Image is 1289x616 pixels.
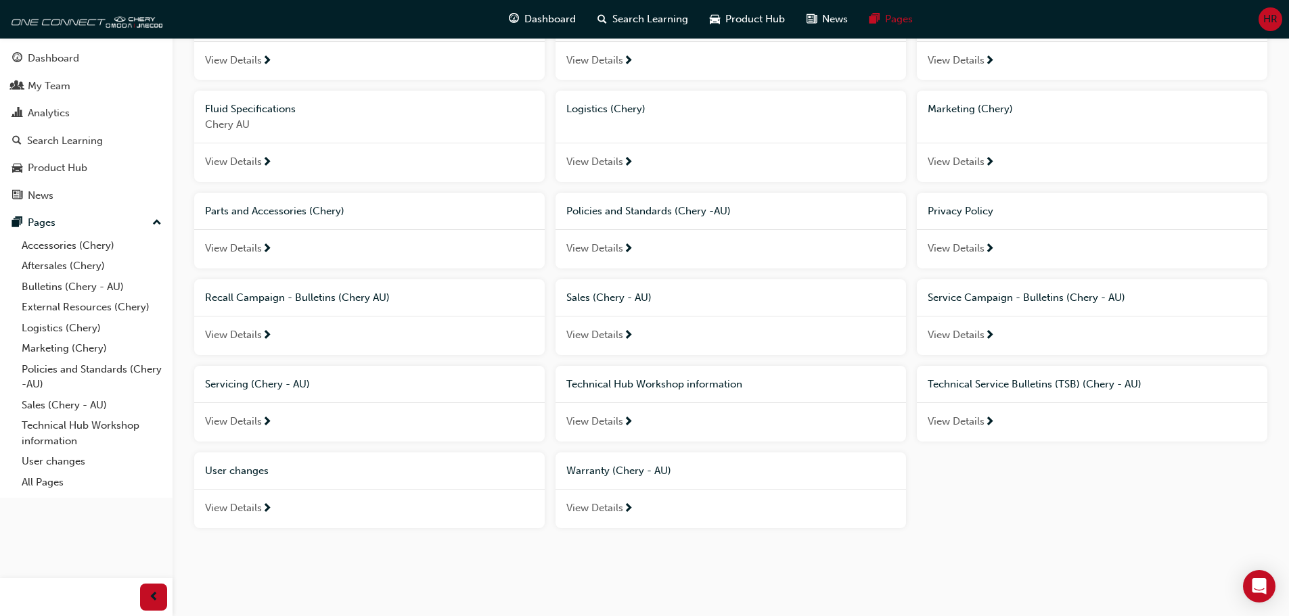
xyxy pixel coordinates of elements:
span: Policies and Standards (Chery -AU) [566,205,731,217]
span: News [822,11,848,27]
span: next-icon [262,243,272,256]
a: Warranty (Chery - AU)View Details [556,452,906,528]
a: Recall Campaign - Bulletins (Chery AU)View Details [194,279,545,355]
a: Accessories (Chery) [16,235,167,256]
a: car-iconProduct Hub [699,5,796,33]
span: search-icon [12,135,22,147]
span: View Details [566,241,623,256]
a: Sales (Chery - AU)View Details [556,279,906,355]
a: Policies and Standards (Chery -AU)View Details [556,193,906,268]
span: View Details [928,327,985,343]
span: news-icon [12,190,22,202]
div: Open Intercom Messenger [1243,570,1275,602]
div: Pages [28,215,55,231]
span: Technical Service Bulletins (TSB) (Chery - AU) [928,378,1141,390]
span: Product Hub [725,11,785,27]
a: Dashboard [5,46,167,71]
span: next-icon [623,243,633,256]
span: View Details [205,414,262,429]
span: next-icon [623,55,633,68]
a: Search Learning [5,128,167,153]
span: car-icon [12,162,22,174]
span: prev-icon [149,589,159,606]
div: Search Learning [27,133,103,149]
span: people-icon [12,80,22,93]
a: External Resources (Chery) [16,297,167,318]
span: Sales (Chery - AU) [566,291,652,304]
span: pages-icon [869,11,880,28]
a: Privacy PolicyView Details [917,193,1267,268]
span: View Details [205,154,262,170]
span: chart-icon [12,108,22,120]
span: View Details [205,53,262,68]
span: next-icon [623,157,633,169]
span: next-icon [985,417,995,429]
span: Chery AU [205,117,534,133]
span: View Details [566,327,623,343]
button: HR [1259,7,1282,31]
a: Marketing (Chery) [16,338,167,359]
div: Dashboard [28,51,79,66]
span: news-icon [807,11,817,28]
span: next-icon [985,55,995,68]
button: Pages [5,210,167,235]
span: Parts and Accessories (Chery) [205,205,344,217]
a: Bulletins (Chery - AU) [16,277,167,298]
span: View Details [928,53,985,68]
span: Logistics (Chery) [566,103,646,115]
a: Technical Hub Workshop information [16,415,167,451]
span: View Details [566,53,623,68]
span: pages-icon [12,217,22,229]
a: Policies and Standards (Chery -AU) [16,359,167,395]
span: Warranty (Chery - AU) [566,465,671,477]
a: Aftersales (Chery) [16,256,167,277]
span: next-icon [262,157,272,169]
a: Analytics [5,101,167,126]
span: next-icon [262,417,272,429]
span: View Details [566,414,623,429]
span: up-icon [152,214,162,232]
a: Parts and Accessories (Chery)View Details [194,193,545,268]
span: guage-icon [12,53,22,65]
span: next-icon [985,157,995,169]
span: next-icon [623,417,633,429]
span: View Details [928,154,985,170]
a: Marketing (Chery)View Details [917,91,1267,182]
span: car-icon [710,11,720,28]
img: oneconnect [7,5,162,32]
span: search-icon [597,11,607,28]
a: User changesView Details [194,452,545,528]
span: View Details [205,500,262,516]
a: All Pages [16,472,167,493]
a: pages-iconPages [859,5,924,33]
span: User changes [205,465,269,477]
span: Pages [885,11,913,27]
span: guage-icon [509,11,519,28]
a: Logistics (Chery)View Details [556,91,906,182]
a: search-iconSearch Learning [587,5,699,33]
span: View Details [566,154,623,170]
span: Service Campaign - Bulletins (Chery - AU) [928,291,1125,304]
a: news-iconNews [796,5,859,33]
a: Logistics (Chery) [16,318,167,339]
span: HR [1263,11,1277,27]
span: Search Learning [612,11,688,27]
span: View Details [205,327,262,343]
div: Analytics [28,105,70,121]
a: Technical Service Bulletins (TSB) (Chery - AU)View Details [917,366,1267,442]
a: Product Hub [5,156,167,181]
span: next-icon [623,503,633,515]
span: next-icon [985,243,995,256]
a: News [5,183,167,208]
a: Sales (Chery - AU) [16,395,167,416]
a: Fluid SpecificationsChery AUView Details [194,91,545,182]
span: Fluid Specifications [205,103,296,115]
a: My Team [5,74,167,99]
span: Recall Campaign - Bulletins (Chery AU) [205,291,390,304]
span: Technical Hub Workshop information [566,378,742,390]
div: My Team [28,78,70,94]
a: Technical Hub Workshop informationView Details [556,366,906,442]
div: News [28,188,53,204]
